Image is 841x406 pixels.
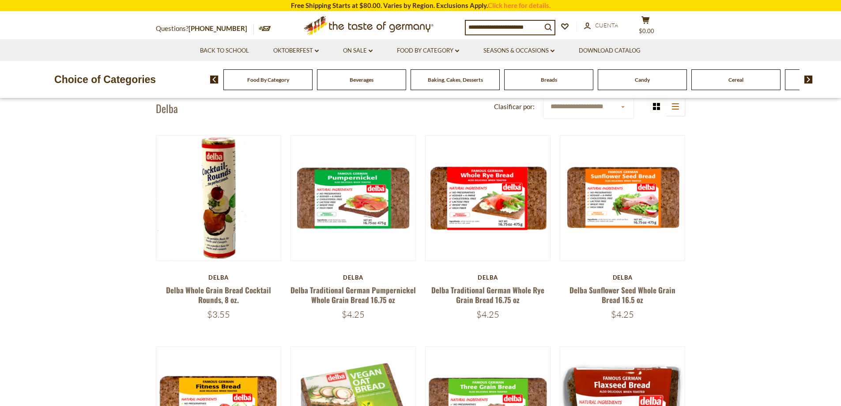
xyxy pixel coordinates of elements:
div: Delba [290,274,416,281]
a: Candy [635,76,650,83]
a: On Sale [343,46,373,56]
span: $0.00 [639,27,654,34]
span: $4.25 [611,309,634,320]
img: Delba [426,136,551,261]
a: Click here for details. [488,1,551,9]
a: Delba Traditional German Pumpernickel Whole Grain Bread 16.75 oz [290,285,416,305]
label: Clasificar por: [494,101,535,112]
span: $3.55 [207,309,230,320]
span: Cuenta [595,22,618,29]
a: Food By Category [397,46,459,56]
img: Delba [291,136,416,261]
img: previous arrow [210,76,219,83]
a: [PHONE_NUMBER] [189,24,247,32]
p: Questions? [156,23,254,34]
h1: Delba [156,102,178,115]
span: $4.25 [476,309,499,320]
a: Breads [541,76,557,83]
a: Seasons & Occasions [483,46,554,56]
div: Delba [425,274,551,281]
a: Back to School [200,46,249,56]
a: Oktoberfest [273,46,319,56]
img: next arrow [804,76,813,83]
div: Delba [560,274,686,281]
a: Cereal [728,76,743,83]
div: Delba [156,274,282,281]
a: Delba Whole Grain Bread Cocktail Rounds, 8 oz. [166,285,271,305]
a: Food By Category [247,76,289,83]
a: Baking, Cakes, Desserts [428,76,483,83]
span: $4.25 [342,309,365,320]
img: Delba [560,136,685,261]
a: Cuenta [584,21,618,30]
a: Delba Sunflower Seed Whole Grain Bread 16.5 oz [569,285,675,305]
img: Delba [156,136,281,261]
a: Beverages [350,76,373,83]
button: $0.00 [633,16,659,38]
a: Download Catalog [579,46,641,56]
a: Delba Traditional German Whole Rye Grain Bread 16.75 oz [431,285,544,305]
